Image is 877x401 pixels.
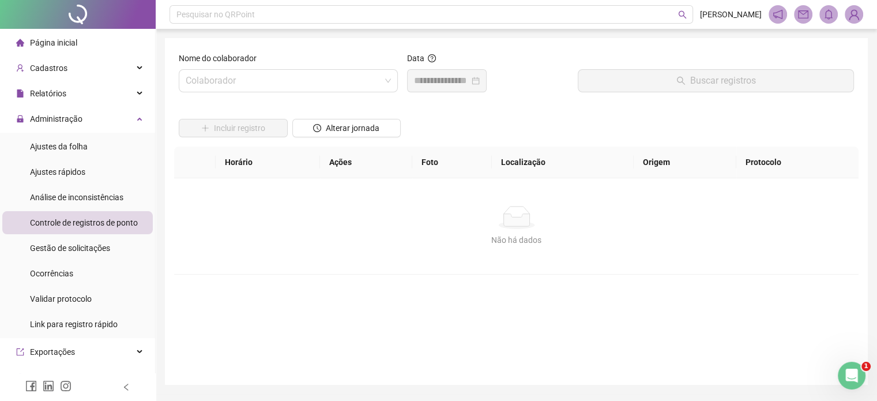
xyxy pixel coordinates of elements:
[30,38,77,47] span: Página inicial
[30,193,123,202] span: Análise de inconsistências
[16,348,24,356] span: export
[30,167,85,177] span: Ajustes rápidos
[30,142,88,151] span: Ajustes da folha
[60,380,71,392] span: instagram
[30,89,66,98] span: Relatórios
[292,125,401,134] a: Alterar jornada
[30,347,75,357] span: Exportações
[16,115,24,123] span: lock
[188,234,845,246] div: Não há dados
[179,119,288,137] button: Incluir registro
[30,294,92,303] span: Validar protocolo
[736,147,859,178] th: Protocolo
[412,147,492,178] th: Foto
[30,63,67,73] span: Cadastros
[773,9,783,20] span: notification
[845,6,863,23] img: 64197
[678,10,687,19] span: search
[216,147,320,178] th: Horário
[313,124,321,132] span: clock-circle
[492,147,634,178] th: Localização
[122,383,130,391] span: left
[320,147,412,178] th: Ações
[578,69,854,92] button: Buscar registros
[861,362,871,371] span: 1
[16,39,24,47] span: home
[823,9,834,20] span: bell
[838,362,865,389] iframe: Intercom live chat
[326,122,379,134] span: Alterar jornada
[16,89,24,98] span: file
[292,119,401,137] button: Alterar jornada
[30,373,73,382] span: Integrações
[407,54,424,63] span: Data
[16,64,24,72] span: user-add
[30,320,118,329] span: Link para registro rápido
[25,380,37,392] span: facebook
[179,52,264,65] label: Nome do colaborador
[30,114,82,123] span: Administração
[43,380,54,392] span: linkedin
[634,147,736,178] th: Origem
[798,9,808,20] span: mail
[30,243,110,253] span: Gestão de solicitações
[700,8,762,21] span: [PERSON_NAME]
[428,54,436,62] span: question-circle
[30,269,73,278] span: Ocorrências
[30,218,138,227] span: Controle de registros de ponto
